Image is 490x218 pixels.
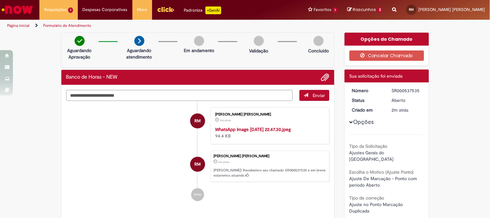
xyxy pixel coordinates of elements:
[214,168,326,178] p: [PERSON_NAME]! Recebemos seu chamado SR000537535 e em breve estaremos atuando.
[347,97,387,104] dt: Status
[134,36,144,46] img: arrow-next.png
[349,50,424,61] button: Cancelar Chamado
[321,73,329,82] button: Adicionar anexos
[249,48,268,54] p: Validação
[345,33,429,46] div: Opções do Chamado
[190,114,205,128] div: Rute Mota de Moraes
[184,47,214,54] p: Em andamento
[313,93,325,98] span: Enviar
[64,47,95,60] p: Aguardando Aprovação
[349,202,404,214] span: Ajuste no Ponto Marcação Duplicada
[220,118,231,122] span: 2m atrás
[157,5,174,14] img: click_logo_yellow_360x200.png
[377,7,383,13] span: 2
[184,6,221,14] div: Padroniza
[333,7,338,13] span: 1
[215,126,291,132] a: WhatsApp Image [DATE] 22.47.30.jpeg
[215,126,323,139] div: 94.4 KB
[392,107,409,113] time: 27/08/2025 22:48:00
[43,23,91,28] a: Formulário de Atendimento
[7,23,29,28] a: Página inicial
[392,97,422,104] div: Aberto
[349,143,388,149] b: Tipo da Solicitação
[195,113,201,129] span: RM
[66,151,330,182] li: Rute Mota de Moraes
[349,73,403,79] span: Sua solicitação foi enviada
[392,107,409,113] span: 2m atrás
[68,7,73,13] span: 1
[314,6,332,13] span: Favoritos
[347,87,387,94] dt: Número
[218,160,229,164] span: 2m atrás
[314,36,324,46] img: img-circle-grey.png
[66,90,293,101] textarea: Digite sua mensagem aqui...
[5,20,322,32] ul: Trilhas de página
[308,48,329,54] p: Concluído
[1,3,34,16] img: ServiceNow
[392,107,422,113] div: 27/08/2025 22:48:00
[205,6,221,14] p: +GenAi
[66,74,118,80] h2: Banco de Horas - NEW Histórico de tíquete
[220,118,231,122] time: 27/08/2025 22:47:56
[349,169,414,175] b: Escolha o Motivo (Ajuste Ponto)
[66,101,330,208] ul: Histórico de tíquete
[392,87,422,94] div: SR000537535
[349,195,384,201] b: Tipo de correção
[75,36,85,46] img: check-circle-green.png
[195,157,201,172] span: RM
[124,47,155,60] p: Aguardando atendimento
[349,150,394,162] span: Ajustes Gerais do [GEOGRAPHIC_DATA]
[83,6,128,13] span: Despesas Corporativas
[137,6,147,13] span: More
[299,90,329,101] button: Enviar
[254,36,264,46] img: img-circle-grey.png
[214,154,326,158] div: [PERSON_NAME] [PERSON_NAME]
[347,107,387,113] dt: Criado em
[347,7,383,13] a: Rascunhos
[194,36,204,46] img: img-circle-grey.png
[353,6,376,13] span: Rascunhos
[190,157,205,172] div: Rute Mota de Moraes
[349,176,419,188] span: Ajuste De Marcação - Ponto com período Aberto
[44,6,67,13] span: Requisições
[409,7,414,12] span: RM
[215,113,323,116] div: [PERSON_NAME] [PERSON_NAME]
[419,7,485,12] span: [PERSON_NAME] [PERSON_NAME]
[218,160,229,164] time: 27/08/2025 22:48:00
